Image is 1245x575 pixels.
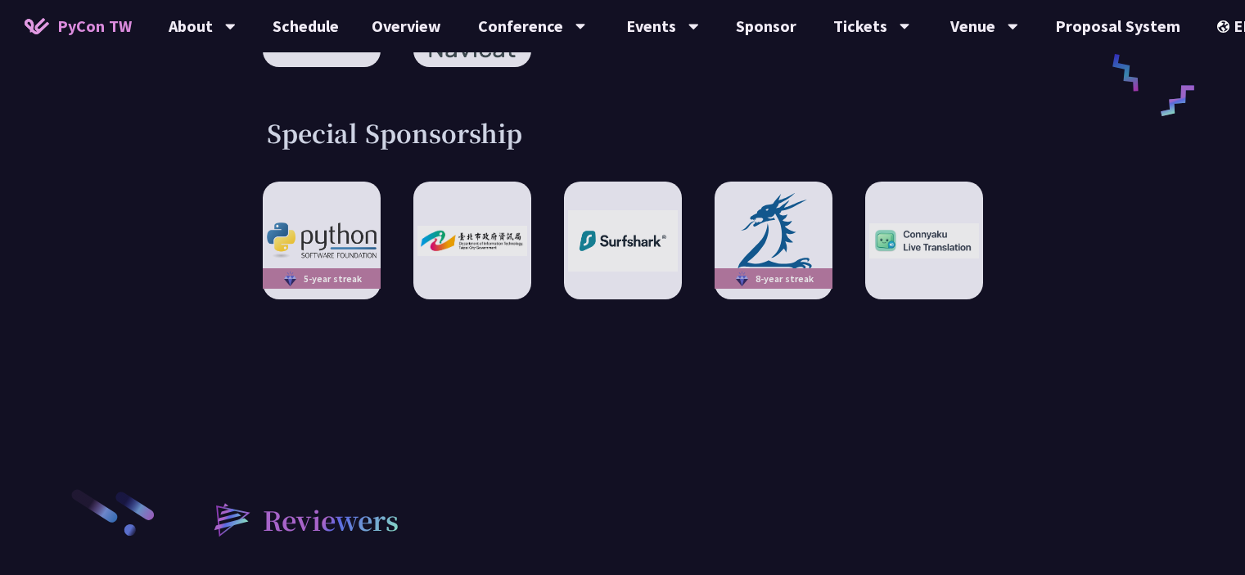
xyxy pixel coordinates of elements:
[197,487,263,550] img: heading-bullet
[8,6,148,47] a: PyCon TW
[263,500,399,539] h2: Reviewers
[869,223,979,258] img: Connyaku
[715,268,832,289] div: 8-year streak
[263,268,381,289] div: 5-year streak
[267,116,979,149] h3: Special Sponsorship
[25,18,49,34] img: Home icon of PyCon TW 2025
[719,190,828,291] img: 天瓏資訊圖書
[281,269,300,289] img: sponsor-logo-diamond
[57,14,132,38] span: PyCon TW
[267,222,377,258] img: Python Software Foundation
[733,269,751,289] img: sponsor-logo-diamond
[568,210,678,272] img: Surfshark
[1217,20,1234,33] img: Locale Icon
[417,226,527,256] img: Department of Information Technology, Taipei City Government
